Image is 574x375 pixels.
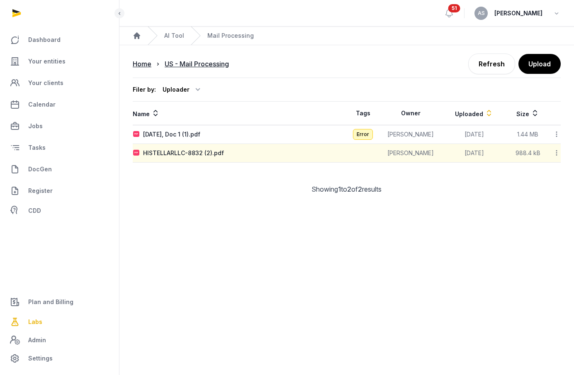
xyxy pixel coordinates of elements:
img: pdf.svg [133,150,140,156]
div: Showing to of results [133,184,561,194]
div: [DATE], Doc 1 (1).pdf [143,130,200,139]
nav: Breadcrumb [133,54,347,74]
span: Dashboard [28,35,61,45]
a: Your entities [7,51,112,71]
a: Refresh [468,54,515,74]
img: pdf.svg [133,131,140,138]
a: Register [7,181,112,201]
span: Settings [28,353,53,363]
span: Your clients [28,78,63,88]
a: Labs [7,312,112,332]
th: Name [133,102,347,125]
td: [PERSON_NAME] [379,125,442,144]
th: Tags [347,102,379,125]
span: Admin [28,335,46,345]
div: Home [133,59,151,69]
td: 988.4 kB [506,144,550,163]
span: 51 [448,4,460,12]
span: Your entities [28,56,66,66]
a: CDD [7,202,112,219]
a: Calendar [7,95,112,114]
span: 2 [347,185,351,193]
a: Tasks [7,138,112,158]
span: Tasks [28,143,46,153]
div: Uploader [163,83,203,96]
nav: Breadcrumb [119,27,574,45]
span: 2 [358,185,362,193]
span: Plan and Billing [28,297,73,307]
th: Owner [379,102,442,125]
span: 1 [338,185,341,193]
div: HISTELLARLLC-8832 (2).pdf [143,149,224,157]
a: Admin [7,332,112,348]
td: 1.44 MB [506,125,550,144]
span: [DATE] [465,131,484,138]
button: Upload [518,54,561,74]
span: [DATE] [465,149,484,156]
th: Uploaded [442,102,506,125]
a: DocGen [7,159,112,179]
span: DocGen [28,164,52,174]
span: Mail Processing [207,32,254,40]
td: [PERSON_NAME] [379,144,442,163]
th: Size [506,102,550,125]
span: AS [478,11,485,16]
a: Dashboard [7,30,112,50]
div: US - Mail Processing [165,59,229,69]
span: Error [353,129,373,140]
span: Calendar [28,100,56,110]
a: Your clients [7,73,112,93]
span: Register [28,186,53,196]
a: Settings [7,348,112,368]
span: Jobs [28,121,43,131]
span: [PERSON_NAME] [494,8,542,18]
span: CDD [28,206,41,216]
a: AI Tool [164,32,184,40]
div: Filer by: [133,85,156,94]
button: AS [474,7,488,20]
a: Plan and Billing [7,292,112,312]
span: Labs [28,317,42,327]
a: Jobs [7,116,112,136]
